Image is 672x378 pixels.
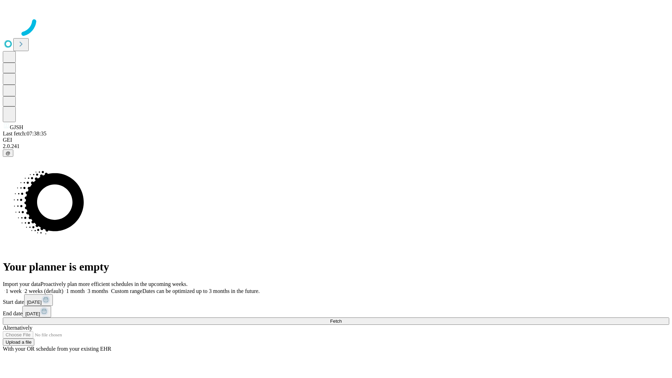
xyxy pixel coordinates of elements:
[66,288,85,294] span: 1 month
[3,317,669,325] button: Fetch
[142,288,260,294] span: Dates can be optimized up to 3 months in the future.
[3,294,669,306] div: Start date
[3,260,669,273] h1: Your planner is empty
[3,306,669,317] div: End date
[3,338,34,346] button: Upload a file
[27,300,42,305] span: [DATE]
[22,306,51,317] button: [DATE]
[330,318,342,324] span: Fetch
[111,288,142,294] span: Custom range
[6,288,22,294] span: 1 week
[25,311,40,316] span: [DATE]
[3,149,13,157] button: @
[6,150,10,156] span: @
[41,281,188,287] span: Proactively plan more efficient schedules in the upcoming weeks.
[3,143,669,149] div: 2.0.241
[24,288,63,294] span: 2 weeks (default)
[3,131,47,136] span: Last fetch: 07:38:35
[24,294,53,306] button: [DATE]
[87,288,108,294] span: 3 months
[10,124,23,130] span: GJSH
[3,137,669,143] div: GEI
[3,325,32,331] span: Alternatively
[3,281,41,287] span: Import your data
[3,346,111,352] span: With your OR schedule from your existing EHR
